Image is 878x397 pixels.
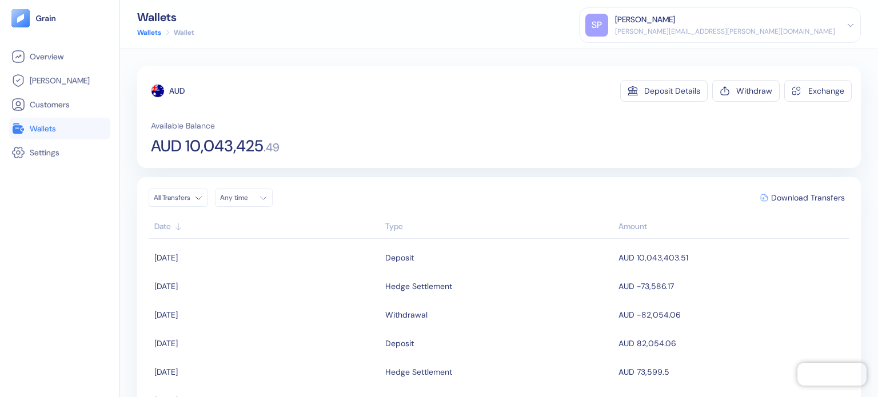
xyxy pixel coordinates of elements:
button: Withdraw [712,80,780,102]
span: . 49 [264,142,280,153]
td: AUD 73,599.5 [616,358,849,386]
div: Deposit Details [644,87,700,95]
div: Exchange [808,87,844,95]
button: Any time [215,189,273,207]
td: [DATE] [149,300,382,329]
div: Any time [220,193,254,202]
a: [PERSON_NAME] [11,74,108,87]
div: Deposit [385,334,414,353]
div: SP [585,14,608,37]
span: Wallets [30,123,56,134]
a: Wallets [11,122,108,135]
td: AUD 10,043,403.51 [616,243,849,272]
td: [DATE] [149,272,382,300]
span: Overview [30,51,63,62]
div: [PERSON_NAME] [615,14,675,26]
button: Deposit Details [620,80,708,102]
iframe: Chatra live chat [797,363,867,386]
td: [DATE] [149,329,382,358]
td: [DATE] [149,358,382,386]
span: Customers [30,99,70,110]
a: Customers [11,98,108,111]
img: logo-tablet-V2.svg [11,9,30,27]
div: Withdrawal [385,305,428,324]
span: AUD 10,043,425 [151,138,264,154]
span: Download Transfers [771,194,845,202]
div: Sort ascending [154,220,380,232]
div: Deposit [385,248,414,267]
td: [DATE] [149,243,382,272]
td: AUD -82,054.06 [616,300,849,329]
td: AUD 82,054.06 [616,329,849,358]
div: Withdraw [736,87,772,95]
button: Exchange [784,80,852,102]
span: [PERSON_NAME] [30,75,90,86]
div: Sort descending [618,220,844,232]
a: Wallets [137,27,161,38]
div: AUD [169,85,185,97]
a: Settings [11,146,108,159]
div: Sort ascending [385,220,613,232]
span: Available Balance [151,120,215,131]
span: Settings [30,147,59,158]
div: Hedge Settlement [385,276,452,296]
a: Overview [11,50,108,63]
td: AUD -73,586.17 [616,272,849,300]
img: logo [35,14,57,22]
div: Hedge Settlement [385,362,452,382]
div: [PERSON_NAME][EMAIL_ADDRESS][PERSON_NAME][DOMAIN_NAME] [615,26,835,37]
button: Download Transfers [756,189,849,206]
div: Wallets [137,11,194,23]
